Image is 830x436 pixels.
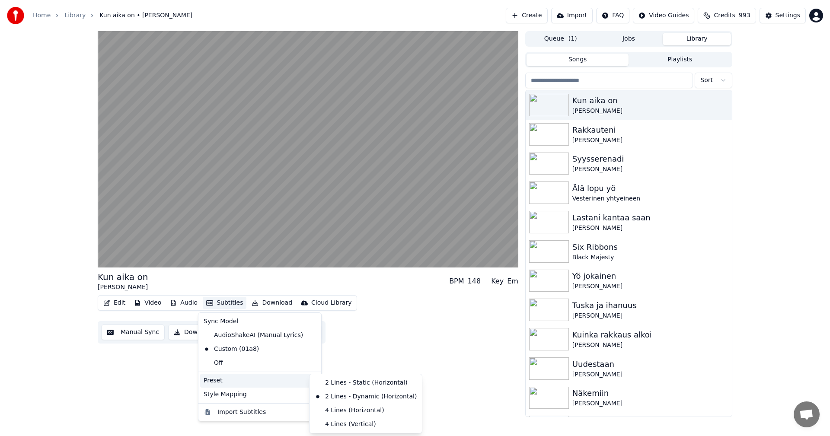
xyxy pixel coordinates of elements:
span: Sort [700,76,713,85]
button: Audio [166,297,201,309]
span: Kun aika on • [PERSON_NAME] [99,11,192,20]
div: Preset [200,374,319,388]
div: [PERSON_NAME] [572,312,728,320]
div: Lastani kantaa saan [572,212,728,224]
div: [PERSON_NAME] [572,341,728,350]
span: 993 [739,11,750,20]
div: [PERSON_NAME] [572,136,728,145]
div: [PERSON_NAME] [572,282,728,291]
button: Subtitles [203,297,246,309]
div: Rakkauteni [572,124,728,136]
button: Manual Sync [101,325,165,340]
button: Queue [527,33,595,45]
button: Settings [760,8,806,23]
div: Custom (01a8) [200,342,262,356]
div: [PERSON_NAME] [572,370,728,379]
div: Import Subtitles [217,408,266,417]
div: 4 Lines (Horizontal) [311,404,420,417]
div: Style Mapping [200,388,319,401]
div: [PERSON_NAME] [572,399,728,408]
button: Download Video [168,325,239,340]
button: Edit [100,297,129,309]
button: Library [663,33,731,45]
div: Kun aika on [98,271,148,283]
div: 148 [468,276,481,286]
div: Kuinka rakkaus alkoi [572,329,728,341]
div: 2 Lines - Dynamic (Horizontal) [311,390,420,404]
div: Off [200,356,319,370]
div: Cloud Library [311,299,351,307]
div: Syysserenadi [572,153,728,165]
button: Playlists [629,54,731,66]
a: Home [33,11,51,20]
div: [PERSON_NAME] [98,283,148,292]
span: Credits [714,11,735,20]
div: 4 Lines (Vertical) [311,417,420,431]
div: Settings [776,11,800,20]
div: Kun aika on [572,95,728,107]
div: [PERSON_NAME] [572,224,728,232]
div: Six Ribbons [572,241,728,253]
div: Uudestaan [572,358,728,370]
div: [PERSON_NAME] [572,107,728,115]
button: FAQ [596,8,629,23]
div: Näkemiin [572,387,728,399]
button: Video [131,297,165,309]
button: Create [506,8,548,23]
button: Credits993 [698,8,756,23]
div: Yö jokainen [572,270,728,282]
button: Jobs [595,33,663,45]
button: Songs [527,54,629,66]
div: Em [507,276,518,286]
button: Import [551,8,593,23]
img: youka [7,7,24,24]
div: BPM [449,276,464,286]
div: Vesterinen yhtyeineen [572,194,728,203]
div: Tuska ja ihanuus [572,299,728,312]
a: Library [64,11,86,20]
div: Sync Model [200,315,319,328]
div: Black Majesty [572,253,728,262]
div: 2 Lines - Static (Horizontal) [311,376,420,390]
div: Älä lopu yö [572,182,728,194]
button: Video Guides [633,8,694,23]
button: Download [248,297,296,309]
nav: breadcrumb [33,11,192,20]
div: AudioShakeAI (Manual Lyrics) [200,328,306,342]
a: Avoin keskustelu [794,401,820,427]
div: Key [491,276,504,286]
span: ( 1 ) [568,35,577,43]
div: [PERSON_NAME] [572,165,728,174]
